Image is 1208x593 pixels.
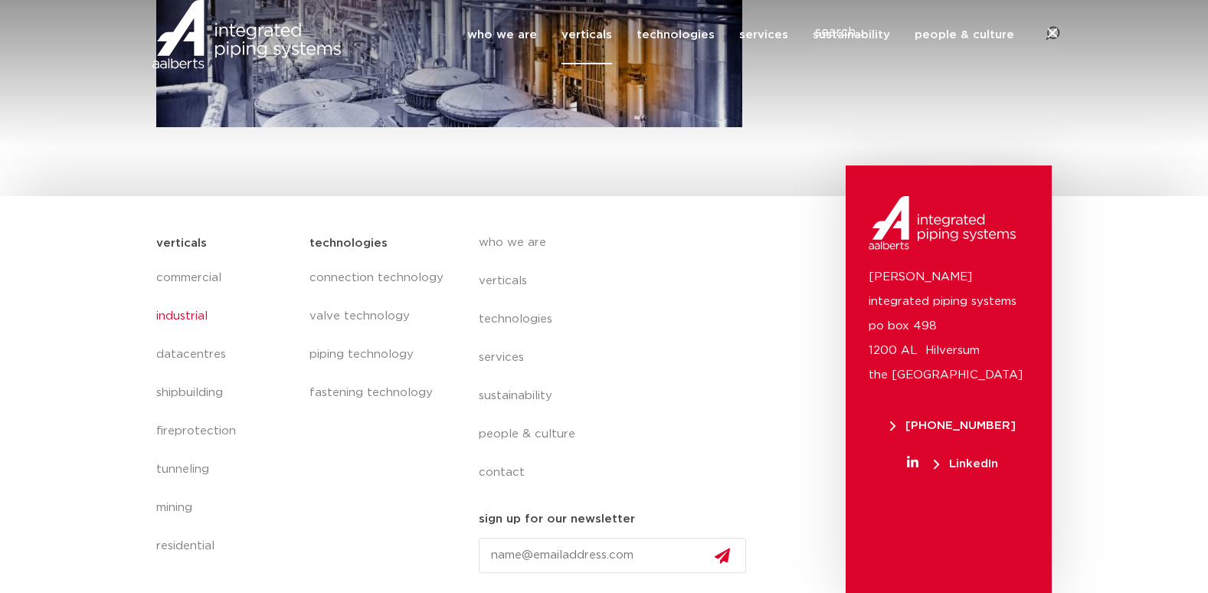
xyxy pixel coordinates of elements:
[309,297,447,336] a: valve technology
[479,262,759,300] a: verticals
[890,420,1016,431] span: [PHONE_NUMBER]
[915,5,1014,64] a: people & culture
[309,374,447,412] a: fastening technology
[479,224,759,262] a: who we are
[156,489,295,527] a: mining
[156,374,295,412] a: shipbuilding
[479,339,759,377] a: services
[739,5,788,64] a: services
[934,458,998,470] span: LinkedIn
[156,412,295,450] a: fireprotection
[479,454,759,492] a: contact
[156,450,295,489] a: tunneling
[467,5,1014,64] nav: Menu
[869,265,1029,388] p: [PERSON_NAME] integrated piping systems po box 498 1200 AL Hilversum the [GEOGRAPHIC_DATA]
[309,231,388,256] h5: technologies
[813,5,890,64] a: sustainability
[479,300,759,339] a: technologies
[156,336,295,374] a: datacentres
[156,259,295,565] nav: Menu
[479,224,759,492] nav: Menu
[715,548,730,564] img: send.svg
[869,420,1036,431] a: [PHONE_NUMBER]
[309,259,447,412] nav: Menu
[467,5,537,64] a: who we are
[479,377,759,415] a: sustainability
[479,507,635,532] h5: sign up for our newsletter
[156,297,295,336] a: industrial
[479,415,759,454] a: people & culture
[869,458,1036,470] a: LinkedIn
[637,5,715,64] a: technologies
[156,527,295,565] a: residential
[561,5,612,64] a: verticals
[309,259,447,297] a: connection technology
[156,231,207,256] h5: verticals
[479,538,747,573] input: name@emailaddress.com
[156,259,295,297] a: commercial
[309,336,447,374] a: piping technology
